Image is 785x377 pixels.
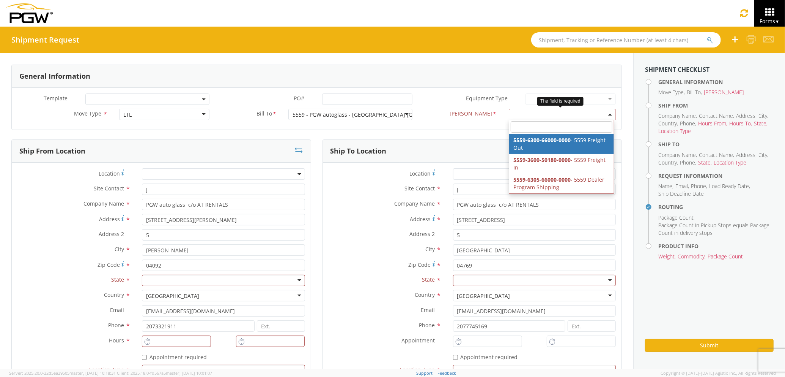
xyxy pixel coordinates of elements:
div: [GEOGRAPHIC_DATA] [146,292,199,300]
span: - 5559 Freight In [514,156,606,171]
span: 5559-6300-66000-0000 [514,136,571,144]
span: Email [110,306,124,314]
span: Country [415,291,435,298]
span: Location [99,170,120,177]
h3: Ship From Location [19,147,85,155]
span: Ship Deadline Date [658,190,704,197]
h4: Product Info [658,243,774,249]
span: Address [99,215,120,223]
span: City [426,246,435,253]
input: Appointment required [453,355,458,360]
span: master, [DATE] 10:18:31 [69,370,116,376]
a: Support [417,370,433,376]
li: , [658,182,673,190]
span: PO# [294,95,304,102]
div: The field is required [537,97,583,106]
span: Name [658,182,672,190]
span: Contact Name [699,112,733,119]
span: Load Ready Date [709,182,749,190]
span: Appointment [402,337,435,344]
span: Phone [680,159,695,166]
span: Country [658,120,677,127]
li: , [758,112,768,120]
h4: General Information [658,79,774,85]
li: , [758,151,768,159]
span: Hours To [729,120,751,127]
span: Phone [419,322,435,329]
div: LTL [123,111,132,119]
span: Company Name [658,112,696,119]
span: - 5559 Freight Out [514,136,606,151]
span: master, [DATE] 10:01:07 [166,370,212,376]
button: Submit [645,339,774,352]
li: , [687,89,702,96]
li: , [698,120,727,127]
li: , [658,253,676,260]
h3: General Information [19,73,90,80]
span: Site Contact [94,185,124,192]
li: , [709,182,750,190]
li: , [658,89,685,96]
span: Phone [691,182,706,190]
span: Commodity [678,253,705,260]
label: Appointment required [142,352,208,361]
span: State [422,276,435,283]
span: Bill Code [450,110,492,119]
span: Package Count in Pickup Stops equals Package Count in delivery stops [658,222,769,236]
li: , [736,112,757,120]
span: - [538,337,540,344]
li: , [680,120,696,127]
span: Package Count [658,214,694,221]
li: , [754,120,768,127]
span: [PERSON_NAME] [704,89,744,96]
span: Hours [109,337,124,344]
li: , [729,120,752,127]
span: Country [104,291,124,298]
span: Location Type [658,127,691,135]
li: , [675,182,689,190]
input: Shipment, Tracking or Reference Number (at least 4 chars) [531,32,721,48]
span: Bill To [687,89,701,96]
span: Phone [680,120,695,127]
span: Server: 2025.20.0-32d5ea39505 [9,370,116,376]
span: Forms [760,17,780,25]
span: Address [736,112,755,119]
span: Equipment Type [466,95,508,102]
span: State [111,276,124,283]
h4: Request Information [658,173,774,179]
span: Move Type [658,89,684,96]
div: [GEOGRAPHIC_DATA] [457,292,510,300]
span: State [754,120,766,127]
h4: Shipment Request [11,36,79,44]
li: , [658,159,678,166]
span: Move Type [74,110,101,117]
input: Ext. [257,320,305,332]
h3: Ship To Location [330,147,387,155]
li: , [699,112,734,120]
span: Location Type [714,159,746,166]
span: Location Type [400,366,435,373]
li: , [658,151,697,159]
li: , [691,182,707,190]
li: , [698,159,712,166]
span: City [758,151,767,158]
span: - 5559 Dealer Program Shipping [514,176,605,191]
img: pgw-form-logo-1aaa8060b1cc70fad034.png [6,3,53,23]
span: Address 2 [410,230,435,238]
span: - [228,337,230,344]
li: , [658,214,695,222]
input: Ext. [568,320,616,332]
span: Copyright © [DATE]-[DATE] Agistix Inc., All Rights Reserved [661,370,776,376]
span: 5559-3600-50180-0000 [514,156,571,163]
span: Company Name [395,200,435,207]
strong: Shipment Checklist [645,65,709,74]
li: , [699,151,734,159]
span: Address 2 [99,230,124,238]
span: Zip Code [409,261,431,268]
span: 5559-6305-66000-0000 [514,176,571,183]
div: 5559 - PGW autoglass - [GEOGRAPHIC_DATA] [GEOGRAPHIC_DATA] [293,111,460,119]
span: Zip Code [98,261,120,268]
span: Contact Name [699,151,733,158]
span: ▼ [775,18,780,25]
span: City [758,112,767,119]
